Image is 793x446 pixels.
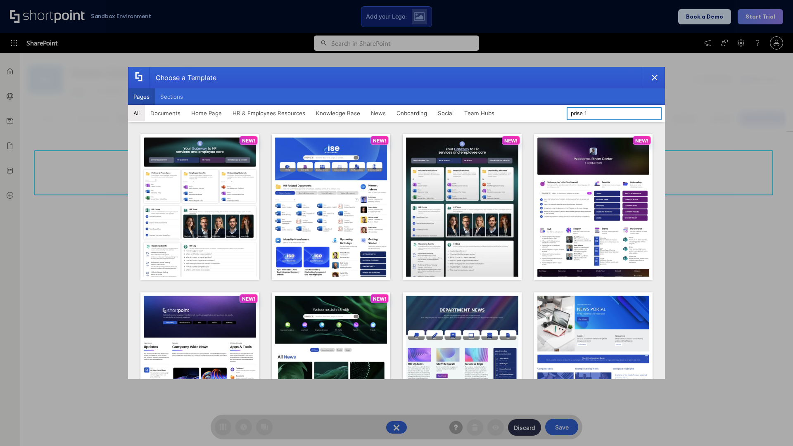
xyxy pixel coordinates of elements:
button: Knowledge Base [311,105,366,121]
button: News [366,105,391,121]
button: HR & Employees Resources [227,105,311,121]
p: NEW! [635,138,648,144]
p: NEW! [373,138,386,144]
p: NEW! [242,138,255,144]
button: Team Hubs [459,105,500,121]
p: NEW! [373,296,386,302]
button: Sections [155,88,188,105]
iframe: Chat Widget [752,406,793,446]
button: All [128,105,145,121]
div: template selector [128,67,665,379]
button: Home Page [186,105,227,121]
button: Pages [128,88,155,105]
button: Documents [145,105,186,121]
button: Social [432,105,459,121]
div: Choose a Template [149,67,216,88]
p: NEW! [242,296,255,302]
input: Search [567,107,662,120]
p: NEW! [504,138,518,144]
button: Onboarding [391,105,432,121]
